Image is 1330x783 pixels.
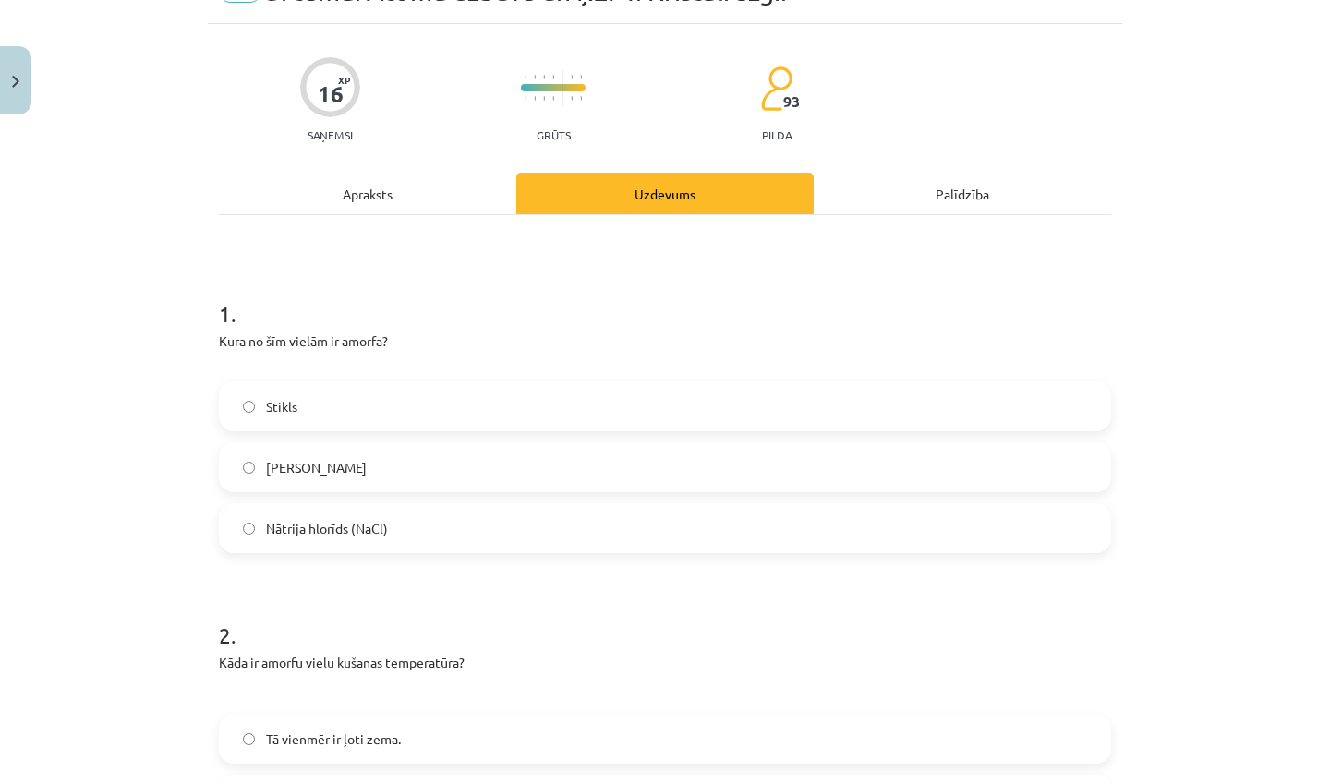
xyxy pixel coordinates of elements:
[219,590,1111,647] h1: 2 .
[219,269,1111,326] h1: 1 .
[534,75,536,79] img: icon-short-line-57e1e144782c952c97e751825c79c345078a6d821885a25fce030b3d8c18986b.svg
[318,81,344,107] div: 16
[219,331,1111,370] p: Kura no šīm vielām ir amorfa?
[219,173,516,214] div: Apraksts
[760,66,792,112] img: students-c634bb4e5e11cddfef0936a35e636f08e4e9abd3cc4e673bd6f9a4125e45ecb1.svg
[219,653,1111,672] p: Kāda ir amorfu vielu kušanas temperatūra?
[266,458,367,477] span: [PERSON_NAME]
[516,173,814,214] div: Uzdevums
[243,462,255,474] input: [PERSON_NAME]
[543,75,545,79] img: icon-short-line-57e1e144782c952c97e751825c79c345078a6d821885a25fce030b3d8c18986b.svg
[266,729,401,749] span: Tā vienmēr ir ļoti zema.
[243,523,255,535] input: Nātrija hlorīds (NaCl)
[243,733,255,745] input: Tā vienmēr ir ļoti zema.
[814,173,1111,214] div: Palīdzība
[762,128,792,141] p: pilda
[580,75,582,79] img: icon-short-line-57e1e144782c952c97e751825c79c345078a6d821885a25fce030b3d8c18986b.svg
[266,397,297,416] span: Stikls
[571,96,573,101] img: icon-short-line-57e1e144782c952c97e751825c79c345078a6d821885a25fce030b3d8c18986b.svg
[12,76,19,88] img: icon-close-lesson-0947bae3869378f0d4975bcd49f059093ad1ed9edebbc8119c70593378902aed.svg
[534,96,536,101] img: icon-short-line-57e1e144782c952c97e751825c79c345078a6d821885a25fce030b3d8c18986b.svg
[525,75,526,79] img: icon-short-line-57e1e144782c952c97e751825c79c345078a6d821885a25fce030b3d8c18986b.svg
[571,75,573,79] img: icon-short-line-57e1e144782c952c97e751825c79c345078a6d821885a25fce030b3d8c18986b.svg
[562,70,563,106] img: icon-long-line-d9ea69661e0d244f92f715978eff75569469978d946b2353a9bb055b3ed8787d.svg
[580,96,582,101] img: icon-short-line-57e1e144782c952c97e751825c79c345078a6d821885a25fce030b3d8c18986b.svg
[338,75,350,85] span: XP
[537,128,571,141] p: Grūts
[300,128,360,141] p: Saņemsi
[525,96,526,101] img: icon-short-line-57e1e144782c952c97e751825c79c345078a6d821885a25fce030b3d8c18986b.svg
[543,96,545,101] img: icon-short-line-57e1e144782c952c97e751825c79c345078a6d821885a25fce030b3d8c18986b.svg
[783,93,800,110] span: 93
[243,401,255,413] input: Stikls
[552,75,554,79] img: icon-short-line-57e1e144782c952c97e751825c79c345078a6d821885a25fce030b3d8c18986b.svg
[266,519,388,538] span: Nātrija hlorīds (NaCl)
[552,96,554,101] img: icon-short-line-57e1e144782c952c97e751825c79c345078a6d821885a25fce030b3d8c18986b.svg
